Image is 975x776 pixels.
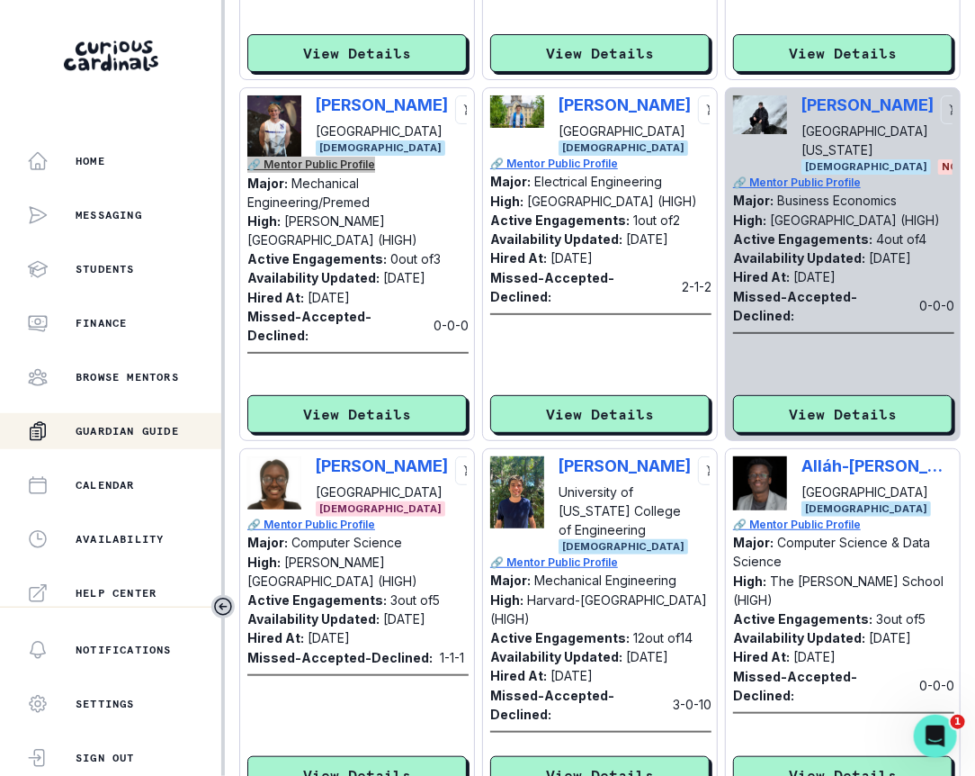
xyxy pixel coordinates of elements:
img: Curious Cardinals Logo [64,41,158,71]
button: View Details [733,34,953,72]
a: 🔗 Mentor Public Profile [490,555,711,571]
p: Major: [247,535,288,550]
p: Active Engagements: [247,592,387,608]
p: Calendar [76,478,135,492]
span: [DEMOGRAPHIC_DATA] [316,140,445,156]
p: 3 - 0 - 10 [673,695,711,714]
p: High: [490,592,523,608]
p: Messaging [76,208,142,222]
p: Hired At: [247,630,304,645]
p: Hired At: [490,668,547,683]
button: View Details [733,395,953,433]
p: Hired At: [733,269,790,284]
p: Settings [76,697,135,711]
a: 🔗 Mentor Public Profile [247,157,469,173]
p: Missed-Accepted-Declined: [247,307,426,345]
p: [PERSON_NAME] [316,95,448,114]
img: Picture of Collin Finnan [490,95,544,129]
p: Home [76,154,105,168]
img: Picture of Alláh-u-Abhá Rodrigues [733,456,787,510]
p: Missed-Accepted-Declined: [733,667,912,705]
p: [GEOGRAPHIC_DATA] (HIGH) [527,194,697,209]
p: Browse Mentors [76,370,179,384]
span: [DEMOGRAPHIC_DATA] [559,539,688,555]
span: [DEMOGRAPHIC_DATA] [801,501,931,517]
p: [DATE] [626,649,668,664]
p: 3 out of 5 [390,592,440,608]
p: High: [247,555,281,570]
p: High: [490,194,523,209]
iframe: Intercom live chat [914,715,957,758]
img: Picture of Alex Tippie [733,95,787,134]
p: 🔗 Mentor Public Profile [733,517,954,533]
p: 1 out of 2 [633,212,680,228]
p: Computer Science [291,535,402,550]
img: Picture of Ian Watts [490,456,544,528]
p: Active Engagements: [490,212,630,228]
p: Harvard-[GEOGRAPHIC_DATA] (HIGH) [490,592,707,627]
p: Missed-Accepted-Declined: [733,287,912,325]
a: 🔗 Mentor Public Profile [733,175,954,191]
a: 🔗 Mentor Public Profile [247,517,469,533]
p: Major: [490,174,531,189]
p: Notifications [76,643,172,657]
p: Mechanical Engineering [534,573,676,588]
p: [PERSON_NAME] [559,95,691,114]
img: Picture of Lailah Nabegu [247,456,301,510]
p: 0 out of 3 [390,251,441,266]
button: cart [455,456,484,485]
p: Active Engagements: [247,251,387,266]
p: Students [76,262,135,276]
p: Major: [733,193,774,208]
p: [DATE] [869,250,911,266]
p: [PERSON_NAME] [316,456,448,475]
p: High: [733,212,766,228]
button: View Details [247,34,467,72]
p: Missed-Accepted-Declined: [490,268,675,306]
p: Availability Updated: [247,270,380,285]
p: High: [733,573,766,589]
button: View Details [490,395,710,433]
p: 4 out of 4 [876,231,926,247]
p: [DATE] [550,250,593,266]
span: [DEMOGRAPHIC_DATA] [559,140,688,156]
span: [DEMOGRAPHIC_DATA] [316,501,445,517]
p: [GEOGRAPHIC_DATA] [559,122,691,140]
p: Help Center [76,586,157,600]
p: Major: [247,176,288,191]
p: [DATE] [383,611,425,627]
p: Major: [490,573,531,588]
p: [DATE] [869,630,911,645]
p: High: [247,213,281,229]
p: [DATE] [793,649,836,664]
p: 2 - 1 - 2 [682,277,711,296]
button: cart [698,95,727,124]
p: Active Engagements: [733,611,872,627]
p: 3 out of 5 [876,611,926,627]
p: Availability Updated: [733,630,865,645]
span: [DEMOGRAPHIC_DATA] [801,159,931,175]
p: Missed-Accepted-Declined: [247,648,433,667]
p: [DATE] [308,290,350,305]
p: The [PERSON_NAME] School (HIGH) [733,573,944,608]
button: cart [941,95,970,124]
p: [GEOGRAPHIC_DATA] [316,122,448,140]
p: [GEOGRAPHIC_DATA] [801,483,950,501]
button: View Details [247,395,467,433]
p: Guardian Guide [76,424,179,438]
p: [PERSON_NAME] [559,456,691,475]
span: 1 [951,715,965,729]
p: Mechanical Engineering/Premed [247,176,370,210]
p: [DATE] [550,668,593,683]
p: Finance [76,316,127,330]
p: 1 - 1 - 1 [440,648,464,667]
p: Major: [733,535,774,550]
p: Availability Updated: [247,611,380,627]
p: Availability Updated: [490,231,622,247]
p: Availability Updated: [733,250,865,266]
button: cart [455,95,484,124]
p: Hired At: [247,290,304,305]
